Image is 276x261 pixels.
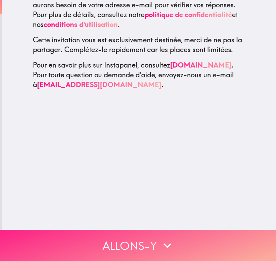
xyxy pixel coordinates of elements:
a: conditions d'utilisation [44,20,118,29]
a: politique de confidentialité [145,10,232,19]
p: Cette invitation vous est exclusivement destinée, merci de ne pas la partager. Complétez-le rapid... [33,35,245,55]
p: Pour en savoir plus sur Instapanel, consultez . Pour toute question ou demande d'aide, envoyez-no... [33,60,245,90]
a: [DOMAIN_NAME] [170,61,232,69]
a: [EMAIL_ADDRESS][DOMAIN_NAME] [37,80,161,89]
